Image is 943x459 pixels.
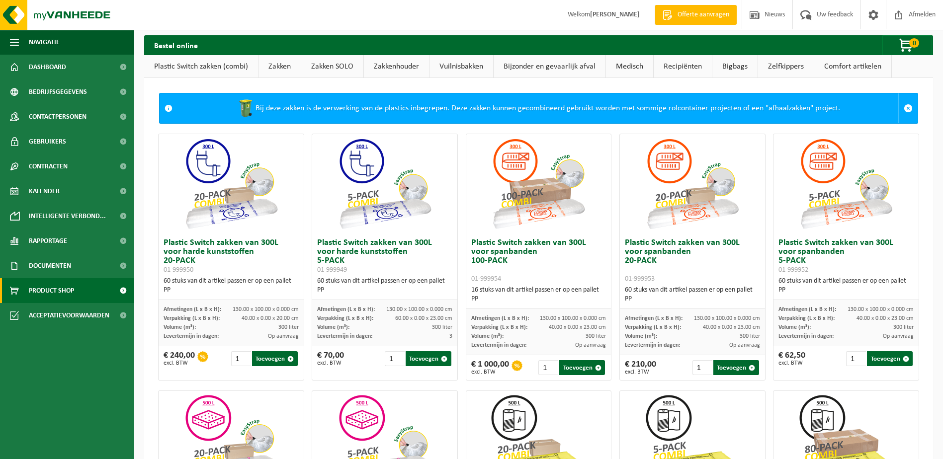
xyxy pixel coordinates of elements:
[778,351,805,366] div: € 62,50
[317,306,375,312] span: Afmetingen (L x B x H):
[231,351,251,366] input: 1
[883,333,914,339] span: Op aanvraag
[692,360,712,375] input: 1
[164,351,195,366] div: € 240,00
[164,286,299,295] div: PP
[29,253,71,278] span: Documenten
[471,333,504,339] span: Volume (m³):
[778,306,836,312] span: Afmetingen (L x B x H):
[364,55,429,78] a: Zakkenhouder
[29,303,109,328] span: Acceptatievoorwaarden
[712,55,758,78] a: Bigbags
[471,238,606,283] h3: Plastic Switch zakken van 300L voor spanbanden 100-PACK
[278,324,299,330] span: 300 liter
[729,342,760,348] span: Op aanvraag
[625,286,760,304] div: 60 stuks van dit artikel passen er op een pallet
[395,315,452,321] span: 60.00 x 0.00 x 23.00 cm
[317,286,452,295] div: PP
[867,351,913,366] button: Toevoegen
[164,306,221,312] span: Afmetingen (L x B x H):
[29,55,66,79] span: Dashboard
[317,360,344,366] span: excl. BTW
[489,134,588,233] img: 01-999954
[258,55,301,78] a: Zakken
[181,134,281,233] img: 01-999950
[625,275,655,283] span: 01-999953
[385,351,405,366] input: 1
[317,315,373,321] span: Verpakking (L x B x H):
[471,324,527,330] span: Verpakking (L x B x H):
[432,324,452,330] span: 300 liter
[882,35,932,55] button: 0
[317,324,349,330] span: Volume (m³):
[694,315,760,321] span: 130.00 x 100.00 x 0.000 cm
[625,324,681,330] span: Verpakking (L x B x H):
[740,333,760,339] span: 300 liter
[778,333,834,339] span: Levertermijn in dagen:
[675,10,732,20] span: Offerte aanvragen
[471,275,501,283] span: 01-999954
[335,134,434,233] img: 01-999949
[814,55,891,78] a: Comfort artikelen
[758,55,814,78] a: Zelfkippers
[703,324,760,330] span: 40.00 x 0.00 x 23.00 cm
[586,333,606,339] span: 300 liter
[778,360,805,366] span: excl. BTW
[29,229,67,253] span: Rapportage
[164,333,219,339] span: Levertermijn in dagen:
[909,38,919,48] span: 0
[778,238,914,274] h3: Plastic Switch zakken van 300L voor spanbanden 5-PACK
[317,277,452,295] div: 60 stuks van dit artikel passen er op een pallet
[471,369,509,375] span: excl. BTW
[233,306,299,312] span: 130.00 x 100.00 x 0.000 cm
[625,342,680,348] span: Levertermijn in dagen:
[778,315,835,321] span: Verpakking (L x B x H):
[655,5,737,25] a: Offerte aanvragen
[144,35,208,55] h2: Bestel online
[575,342,606,348] span: Op aanvraag
[242,315,299,321] span: 40.00 x 0.00 x 20.00 cm
[471,360,509,375] div: € 1 000,00
[268,333,299,339] span: Op aanvraag
[713,360,759,375] button: Toevoegen
[643,134,742,233] img: 01-999953
[386,306,452,312] span: 130.00 x 100.00 x 0.000 cm
[549,324,606,330] span: 40.00 x 0.00 x 23.00 cm
[778,266,808,274] span: 01-999952
[654,55,712,78] a: Recipiënten
[164,315,220,321] span: Verpakking (L x B x H):
[236,98,256,118] img: WB-0240-HPE-GN-50.png
[471,342,526,348] span: Levertermijn in dagen:
[590,11,640,18] strong: [PERSON_NAME]
[625,360,656,375] div: € 210,00
[164,238,299,274] h3: Plastic Switch zakken van 300L voor harde kunststoffen 20-PACK
[848,306,914,312] span: 130.00 x 100.00 x 0.000 cm
[471,295,606,304] div: PP
[29,30,60,55] span: Navigatie
[317,351,344,366] div: € 70,00
[29,154,68,179] span: Contracten
[796,134,896,233] img: 01-999952
[625,369,656,375] span: excl. BTW
[301,55,363,78] a: Zakken SOLO
[606,55,653,78] a: Medisch
[29,104,86,129] span: Contactpersonen
[164,324,196,330] span: Volume (m³):
[778,324,811,330] span: Volume (m³):
[317,238,452,274] h3: Plastic Switch zakken van 300L voor harde kunststoffen 5-PACK
[144,55,258,78] a: Plastic Switch zakken (combi)
[29,179,60,204] span: Kalender
[164,360,195,366] span: excl. BTW
[449,333,452,339] span: 3
[29,278,74,303] span: Product Shop
[778,277,914,295] div: 60 stuks van dit artikel passen er op een pallet
[898,93,918,123] a: Sluit melding
[625,295,760,304] div: PP
[177,93,898,123] div: Bij deze zakken is de verwerking van de plastics inbegrepen. Deze zakken kunnen gecombineerd gebr...
[540,315,606,321] span: 130.00 x 100.00 x 0.000 cm
[29,79,87,104] span: Bedrijfsgegevens
[471,286,606,304] div: 16 stuks van dit artikel passen er op een pallet
[893,324,914,330] span: 300 liter
[29,204,106,229] span: Intelligente verbond...
[29,129,66,154] span: Gebruikers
